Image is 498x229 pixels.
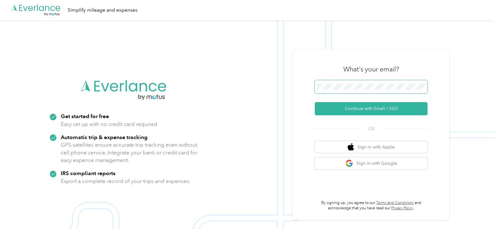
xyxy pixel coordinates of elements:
[343,65,399,74] h3: What's your email?
[61,134,148,140] strong: Automatic trip & expense tracking
[360,126,382,132] span: OR
[315,200,428,211] p: By signing up, you agree to our and acknowledge that you have read our .
[68,6,137,14] div: Simplify mileage and expenses
[61,113,109,119] strong: Get started for free
[315,102,428,115] button: Continue with Email / SSO
[315,141,428,153] button: apple logoSign in with Apple
[61,177,190,185] p: Export a complete record of your trips and expenses.
[61,120,157,128] p: Easy set up with no credit card required
[391,206,413,211] a: Privacy Policy
[348,143,354,151] img: apple logo
[376,200,414,205] a: Terms and Conditions
[315,157,428,169] button: google logoSign in with Google
[345,159,353,167] img: google logo
[61,170,116,176] strong: IRS compliant reports
[61,141,198,164] p: GPS satellites ensure accurate trip tracking even without cell phone service. Integrate your bank...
